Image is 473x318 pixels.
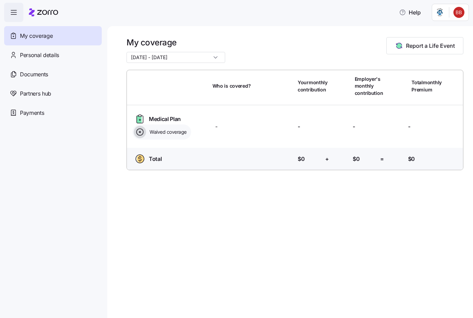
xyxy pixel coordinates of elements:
button: Help [394,6,426,19]
a: Documents [4,65,102,84]
h1: My coverage [126,37,225,48]
button: Report a Life Event [386,37,463,54]
span: Personal details [20,51,59,59]
span: = [380,155,384,163]
a: My coverage [4,26,102,45]
span: + [325,155,329,163]
span: Medical Plan [149,115,181,123]
span: Payments [20,109,44,117]
span: Your monthly contribution [298,79,328,93]
a: Partners hub [4,84,102,103]
span: Documents [20,70,48,79]
span: My coverage [20,32,53,40]
span: $0 [353,155,360,163]
img: f5ebfcef32fa0adbb4940a66d692dbe2 [453,7,464,18]
img: Employer logo [436,8,443,17]
span: - [215,122,218,131]
span: Employer's monthly contribution [355,76,383,97]
span: Help [399,8,421,17]
a: Personal details [4,45,102,65]
span: Report a Life Event [406,42,455,50]
span: $0 [408,155,415,163]
span: Waived coverage [147,129,187,135]
span: Total monthly Premium [411,79,442,93]
span: - [298,122,300,131]
span: Who is covered? [212,83,251,89]
span: $0 [298,155,305,163]
a: Payments [4,103,102,122]
span: Total [149,155,162,163]
span: - [408,122,410,131]
span: Partners hub [20,89,51,98]
span: - [353,122,355,131]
